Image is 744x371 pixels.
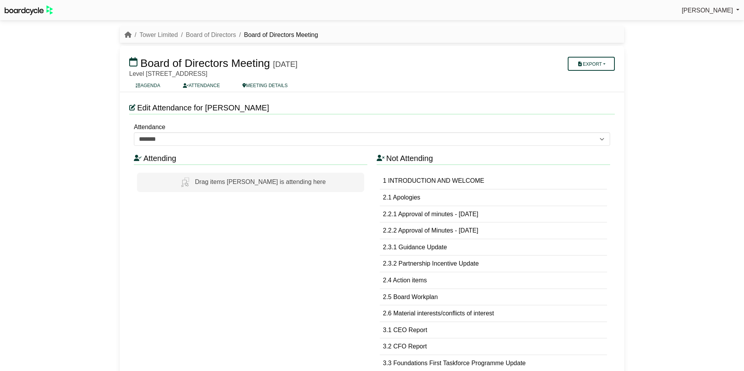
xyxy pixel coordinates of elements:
span: CEO Report [393,327,427,333]
span: 3.2 [383,343,391,350]
span: 2.3.2 [383,260,397,267]
span: Material interests/conflicts of interest [393,310,494,317]
span: 1 [383,177,386,184]
span: Board of Directors Meeting [140,57,270,69]
span: Not Attending [386,154,433,163]
span: Board Workplan [393,294,438,300]
img: BoardcycleBlackGreen-aaafeed430059cb809a45853b8cf6d952af9d84e6e89e1f1685b34bfd5cb7d64.svg [5,5,53,15]
span: Apologies [393,194,420,201]
span: 2.6 [383,310,391,317]
a: [PERSON_NAME] [682,5,739,16]
span: 3.1 [383,327,391,333]
span: 2.2.2 [383,227,397,234]
span: 2.5 [383,294,391,300]
label: Attendance [134,122,165,132]
span: 2.4 [383,277,391,283]
nav: breadcrumb [125,30,318,40]
a: ATTENDANCE [172,79,231,92]
span: Edit Attendance for [PERSON_NAME] [137,103,269,112]
a: AGENDA [125,79,172,92]
span: Attending [143,154,176,163]
span: 2.1 [383,194,391,201]
img: 5iAAAAAElFTkSuQmCC [175,173,195,192]
span: Guidance Update [398,244,447,250]
span: Level [STREET_ADDRESS] [129,70,207,77]
span: Foundations First Taskforce Programme Update [393,360,526,366]
button: Export [568,57,615,71]
div: [DATE] [273,59,298,69]
span: Approval of Minutes - [DATE] [398,227,478,234]
div: Drag items [PERSON_NAME] is attending here [137,173,364,192]
span: [PERSON_NAME] [682,7,733,14]
a: Board of Directors [186,31,236,38]
li: Board of Directors Meeting [236,30,318,40]
a: MEETING DETAILS [231,79,299,92]
span: CFO Report [393,343,427,350]
span: 2.3.1 [383,244,397,250]
a: Tower Limited [139,31,178,38]
span: INTRODUCTION AND WELCOME [388,177,484,184]
span: Action items [393,277,427,283]
span: Approval of minutes - [DATE] [398,211,478,217]
span: 3.3 [383,360,391,366]
span: Partnership Incentive Update [398,260,479,267]
span: 2.2.1 [383,211,397,217]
